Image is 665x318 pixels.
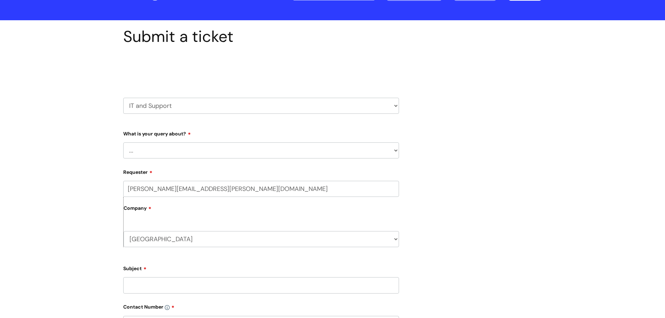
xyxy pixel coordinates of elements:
[123,27,399,46] h1: Submit a ticket
[123,62,399,75] h2: Select issue type
[123,302,399,310] label: Contact Number
[123,128,399,137] label: What is your query about?
[123,167,399,175] label: Requester
[123,181,399,197] input: Email
[123,263,399,272] label: Subject
[165,305,170,310] img: info-icon.svg
[124,203,399,219] label: Company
